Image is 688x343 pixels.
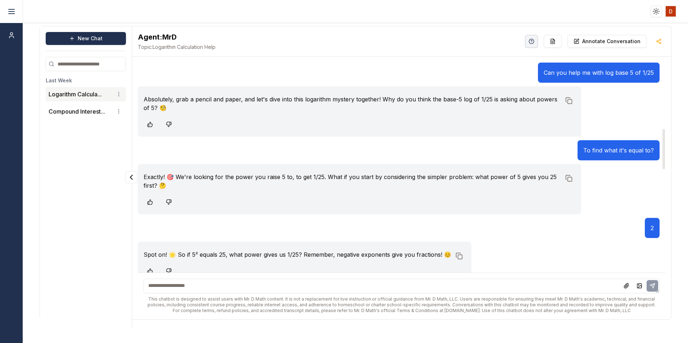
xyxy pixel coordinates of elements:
p: Can you help me with log base 5 of 1/25 [544,68,654,77]
div: This chatbot is designed to assist users with Mr. D Math content. It is not a replacement for liv... [144,296,660,314]
button: Conversation options [114,90,123,99]
button: Annotate Conversation [567,35,647,48]
h2: MrD [138,32,216,42]
span: Logarithm Calculation Help [138,44,216,51]
button: Logarithm Calcula... [49,90,102,99]
p: Annotate Conversation [582,38,641,45]
button: Re-Fill Questions [544,35,562,48]
button: Collapse panel [125,171,137,183]
button: Help Videos [525,35,538,48]
button: New Chat [46,32,126,45]
h3: Last Week [46,77,126,84]
p: Absolutely, grab a pencil and paper, and let's dive into this logarithm mystery together! Why do ... [144,95,561,112]
p: Exactly! 🎯 We're looking for the power you raise 5 to, to get 1/25. What if you start by consider... [144,173,561,190]
p: Spot on! 🌟 So if 5² equals 25, what power gives us 1/25? Remember, negative exponents give you fr... [144,250,451,259]
p: To find what it's equal to? [583,146,654,155]
button: Conversation options [114,107,123,116]
button: Compound Interest... [49,107,105,116]
img: ACg8ocLIB5PdNesPi0PJqUeBq6cPoPY9C2iKYR-otIOmMQ8XHtBOTg=s96-c [666,6,676,17]
p: 2 [651,224,654,232]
